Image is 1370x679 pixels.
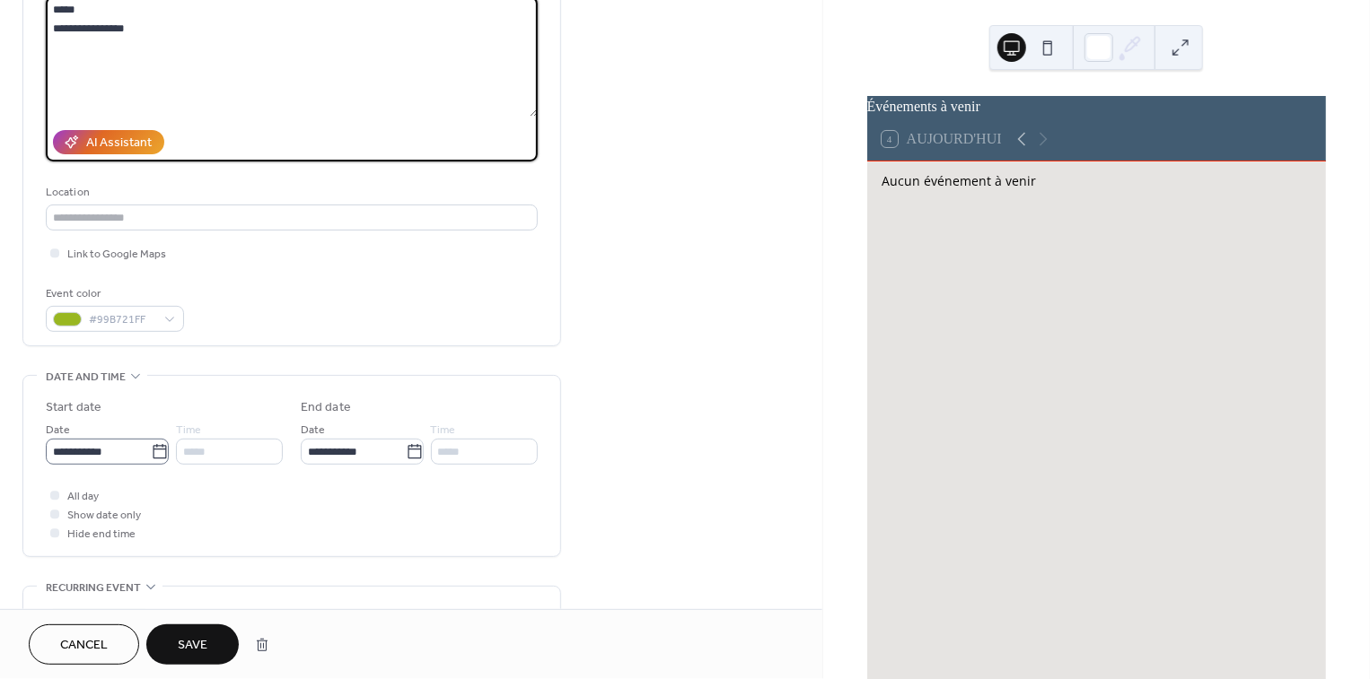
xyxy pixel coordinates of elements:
div: AI Assistant [86,135,152,153]
button: Save [146,624,239,665]
span: Time [431,422,456,440]
div: Start date [46,398,101,417]
span: #99B721FF [89,311,155,330]
button: Cancel [29,624,139,665]
span: Show date only [67,507,141,526]
span: Hide end time [67,526,136,544]
span: Time [176,422,201,440]
span: Date [46,422,70,440]
button: AI Assistant [53,130,164,154]
span: Date and time [46,368,126,387]
div: Location [46,183,534,202]
div: End date [301,398,351,417]
div: Aucun événement à venir [882,172,1312,189]
div: Event color [46,284,180,303]
span: Cancel [60,637,108,656]
span: Recurring event [46,579,141,597]
span: Link to Google Maps [67,246,166,265]
span: All day [67,488,99,507]
span: Date [301,422,325,440]
span: Save [178,637,207,656]
div: Événements à venir [867,96,1326,118]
